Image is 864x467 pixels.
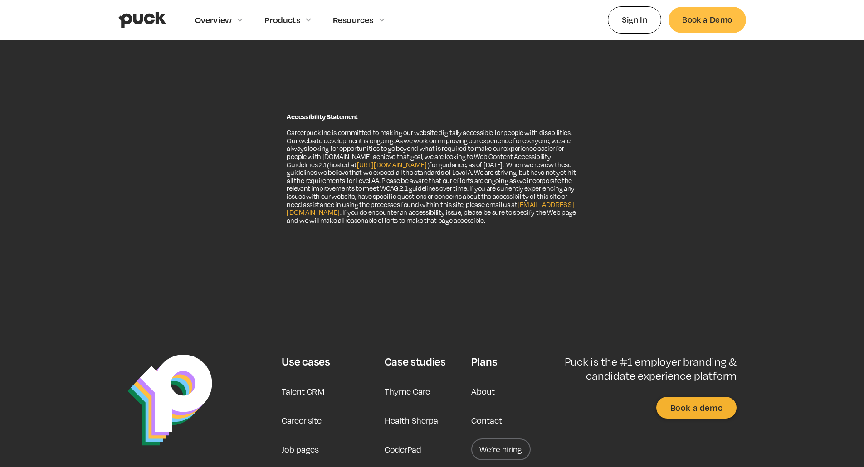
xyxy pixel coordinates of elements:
div: Use cases [282,355,330,368]
div: Careerpuck Inc is committed to making our website digitally accessible for people with disabiliti... [287,113,577,224]
a: About [471,380,495,402]
strong: Accessibility Statement ‍ [287,112,358,121]
div: Overview [195,15,232,25]
a: Contact [471,409,502,431]
div: Products [264,15,300,25]
p: Puck is the #1 employer branding & candidate experience platform [540,355,737,382]
a: We’re hiring [471,438,531,460]
a: [URL][DOMAIN_NAME] [357,160,427,169]
a: Career site [282,409,322,431]
div: Resources [333,15,374,25]
a: Book a demo [656,397,737,419]
a: Book a Demo [669,7,746,33]
a: [EMAIL_ADDRESS][DOMAIN_NAME] [287,200,574,217]
a: CoderPad [385,438,421,460]
a: Health Sherpa [385,409,438,431]
a: Talent CRM [282,380,325,402]
a: Thyme Care [385,380,430,402]
div: Plans [471,355,497,368]
div: Case studies [385,355,446,368]
a: Job pages [282,438,319,460]
img: Puck Logo [127,355,212,446]
a: Sign In [608,6,662,33]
